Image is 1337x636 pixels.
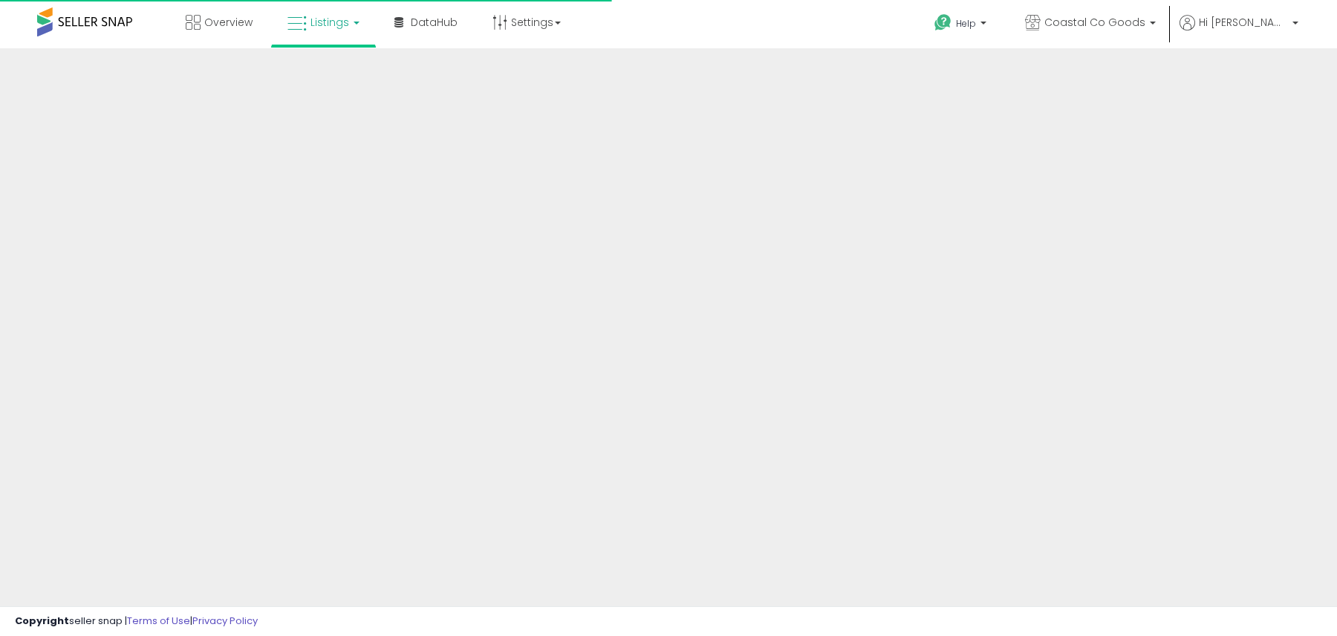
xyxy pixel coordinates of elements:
a: Help [923,2,1001,48]
span: Overview [204,15,253,30]
span: DataHub [411,15,458,30]
div: seller snap | | [15,614,258,629]
a: Terms of Use [127,614,190,628]
a: Privacy Policy [192,614,258,628]
i: Get Help [934,13,952,32]
span: Listings [310,15,349,30]
span: Hi [PERSON_NAME] [1199,15,1288,30]
span: Help [956,17,976,30]
strong: Copyright [15,614,69,628]
a: Hi [PERSON_NAME] [1180,15,1298,48]
span: Coastal Co Goods [1044,15,1145,30]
